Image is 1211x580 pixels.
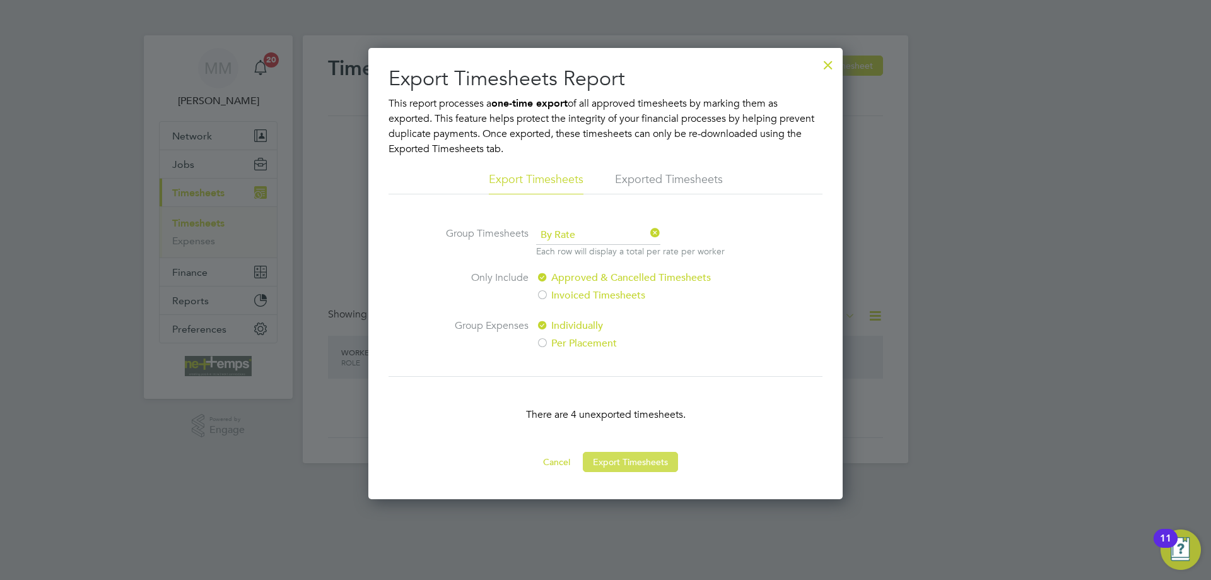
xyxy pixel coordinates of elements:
[489,172,583,194] li: Export Timesheets
[583,452,678,472] button: Export Timesheets
[536,318,747,333] label: Individually
[389,66,822,92] h2: Export Timesheets Report
[536,245,725,257] p: Each row will display a total per rate per worker
[536,288,747,303] label: Invoiced Timesheets
[434,226,529,255] label: Group Timesheets
[533,452,580,472] button: Cancel
[434,318,529,351] label: Group Expenses
[491,97,568,109] b: one-time export
[536,336,747,351] label: Per Placement
[389,407,822,422] p: There are 4 unexported timesheets.
[389,96,822,157] p: This report processes a of all approved timesheets by marking them as exported. This feature help...
[615,172,723,194] li: Exported Timesheets
[536,270,747,285] label: Approved & Cancelled Timesheets
[1160,538,1171,555] div: 11
[1161,530,1201,570] button: Open Resource Center, 11 new notifications
[434,270,529,303] label: Only Include
[536,226,660,245] span: By Rate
